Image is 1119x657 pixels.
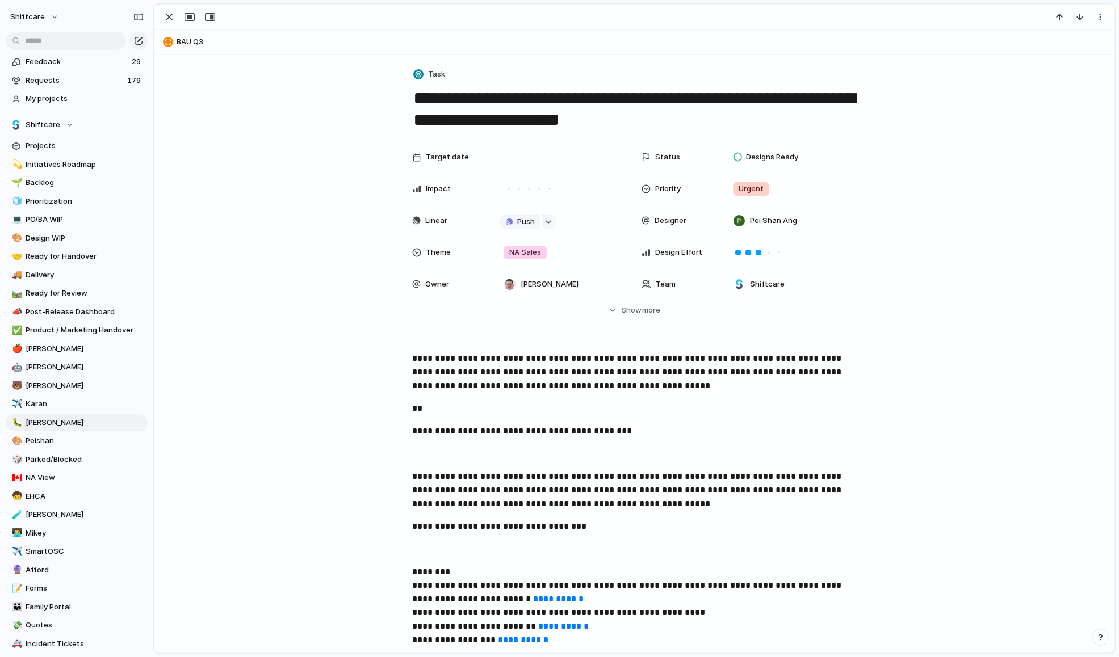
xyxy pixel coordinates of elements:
[6,635,148,652] a: 🚑Incident Tickets
[6,322,148,339] a: ✅Product / Marketing Handover
[10,509,22,520] button: 🧪
[6,359,148,376] a: 🤖[PERSON_NAME]
[10,11,45,23] span: shiftcare
[12,231,20,245] div: 🎨
[26,472,144,483] span: NA View
[6,116,148,133] button: Shiftcare
[26,565,144,576] span: Afford
[6,267,148,284] a: 🚚Delivery
[6,488,148,505] a: 🧒EHCA
[428,69,445,80] span: Task
[6,414,148,431] a: 🐛[PERSON_NAME]
[6,562,148,579] a: 🔮Afford
[10,233,22,244] button: 🎨
[10,620,22,631] button: 💸
[425,215,447,226] span: Linear
[6,340,148,357] a: 🍎[PERSON_NAME]
[6,72,148,89] a: Requests179
[425,279,449,290] span: Owner
[26,177,144,188] span: Backlog
[10,288,22,299] button: 🛤️
[12,490,20,503] div: 🧒
[12,250,20,263] div: 🤝
[12,453,20,466] div: 🎲
[6,90,148,107] a: My projects
[412,300,857,321] button: Showmore
[6,211,148,228] a: 💻PO/BA WIP
[655,183,681,195] span: Priority
[411,66,449,83] button: Task
[10,546,22,557] button: ✈️
[160,33,1109,51] button: BAU Q3
[12,582,20,595] div: 📝
[12,637,20,650] div: 🚑
[12,527,20,540] div: 👨‍💻
[26,528,144,539] span: Mikey
[26,435,144,447] span: Peishan
[12,379,20,392] div: 🐻
[12,342,20,355] div: 🍎
[509,247,541,258] span: NA Sales
[739,183,764,195] span: Urgent
[10,435,22,447] button: 🎨
[12,287,20,300] div: 🛤️
[10,325,22,336] button: ✅
[10,583,22,594] button: 📝
[10,454,22,465] button: 🎲
[499,214,540,229] button: Push
[26,491,144,502] span: EHCA
[26,159,144,170] span: Initiatives Roadmap
[10,398,22,410] button: ✈️
[6,506,148,523] div: 🧪[PERSON_NAME]
[26,620,144,631] span: Quotes
[6,248,148,265] a: 🤝Ready for Handover
[750,215,797,226] span: Pei Shan Ang
[10,214,22,225] button: 💻
[26,361,144,373] span: [PERSON_NAME]
[5,8,65,26] button: shiftcare
[12,545,20,558] div: ✈️
[10,417,22,428] button: 🐛
[6,377,148,394] a: 🐻[PERSON_NAME]
[127,75,143,86] span: 179
[6,599,148,616] a: 👪Family Portal
[26,288,144,299] span: Ready for Review
[6,230,148,247] div: 🎨Design WIP
[26,454,144,465] span: Parked/Blocked
[26,306,144,318] span: Post-Release Dashboard
[6,432,148,449] a: 🎨Peishan
[6,469,148,486] a: 🇨🇦NA View
[6,174,148,191] a: 🌱Backlog
[6,156,148,173] div: 💫Initiatives Roadmap
[26,546,144,557] span: SmartOSC
[12,361,20,374] div: 🤖
[177,36,1109,48] span: BAU Q3
[26,56,128,68] span: Feedback
[6,304,148,321] div: 📣Post-Release Dashboard
[10,177,22,188] button: 🌱
[26,269,144,281] span: Delivery
[132,56,143,68] span: 29
[642,305,660,316] span: more
[6,451,148,468] a: 🎲Parked/Blocked
[26,343,144,355] span: [PERSON_NAME]
[26,119,60,130] span: Shiftcare
[12,416,20,429] div: 🐛
[655,215,686,226] span: Designer
[26,93,144,104] span: My projects
[6,285,148,302] div: 🛤️Ready for Review
[6,137,148,154] a: Projects
[426,183,451,195] span: Impact
[26,75,124,86] span: Requests
[26,638,144,650] span: Incident Tickets
[10,472,22,483] button: 🇨🇦
[12,471,20,485] div: 🇨🇦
